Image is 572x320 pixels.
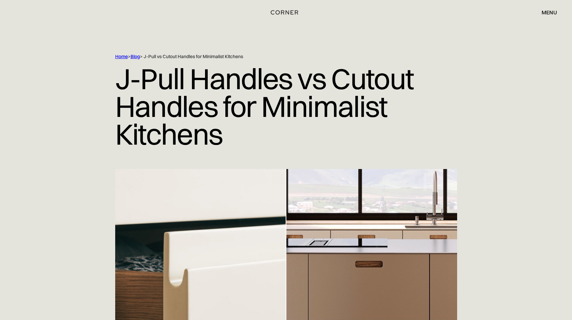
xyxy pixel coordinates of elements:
div: > > J-Pull vs Cutout Handles for Minimalist Kitchens [115,53,429,60]
a: Blog [131,53,140,59]
h1: J-Pull Handles vs Cutout Handles for Minimalist Kitchens [115,60,457,153]
div: menu [542,10,557,15]
div: menu [535,7,557,18]
a: home [262,8,310,17]
a: Home [115,53,128,59]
